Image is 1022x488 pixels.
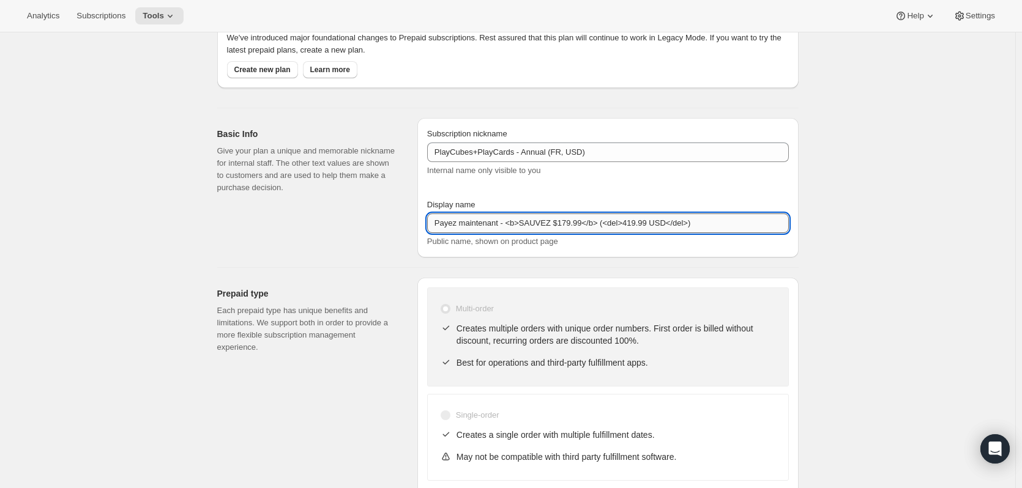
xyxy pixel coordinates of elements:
h2: Prepaid type [217,287,398,300]
span: Learn more [310,65,350,75]
p: Creates multiple orders with unique order numbers. First order is billed without discount, recurr... [457,322,776,347]
button: Subscriptions [69,7,133,24]
p: May not be compatible with third party fulfillment software. [457,451,776,463]
input: Subscribe & Save [427,142,789,162]
span: Single-order [456,410,499,420]
p: Best for operations and third-party fulfillment apps. [457,357,776,369]
span: Multi-order [456,304,494,313]
p: Each prepaid type has unique benefits and limitations. We support both in order to provide a more... [217,305,398,353]
p: We've introduced major foundational changes to Prepaid subscriptions. Rest assured that this plan... [227,32,789,56]
span: Tools [143,11,164,21]
span: Help [907,11,923,21]
h2: Basic Info [217,128,398,140]
span: Create new plan [234,65,291,75]
button: Analytics [20,7,67,24]
button: Create new plan [227,61,298,78]
p: Creates a single order with multiple fulfillment dates. [457,429,776,441]
span: Settings [966,11,995,21]
span: Subscription nickname [427,129,507,138]
input: Subscribe & Save [427,213,789,233]
button: Learn more [303,61,357,78]
button: Help [887,7,943,24]
button: Settings [946,7,1002,24]
button: Tools [135,7,184,24]
span: Internal name only visible to you [427,166,541,175]
span: Display name [427,200,476,209]
div: Open Intercom Messenger [980,434,1010,464]
span: Subscriptions [76,11,125,21]
p: Give your plan a unique and memorable nickname for internal staff. The other text values are show... [217,145,398,194]
span: Public name, shown on product page [427,237,558,246]
span: Analytics [27,11,59,21]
